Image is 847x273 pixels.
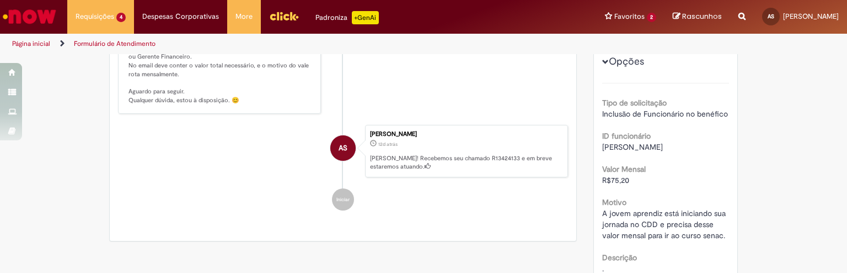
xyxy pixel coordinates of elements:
span: AS [768,13,774,20]
div: Padroniza [315,11,379,24]
span: R$75,20 [602,175,629,185]
b: Tipo de solicitação [602,98,667,108]
a: Formulário de Atendimento [74,39,156,48]
div: [PERSON_NAME] [370,131,562,138]
p: +GenAi [352,11,379,24]
img: click_logo_yellow_360x200.png [269,8,299,24]
span: Inclusão de Funcionário no benéfico [602,109,728,119]
span: More [235,11,253,22]
span: Despesas Corporativas [142,11,219,22]
span: 4 [116,13,126,22]
span: Requisições [76,11,114,22]
span: 2 [647,13,656,22]
li: Ana Julia Duarte Da Silva [118,125,568,178]
b: Descrição [602,253,637,262]
ul: Trilhas de página [8,34,556,54]
b: ID funcionário [602,131,651,141]
a: Rascunhos [673,12,722,22]
b: Motivo [602,197,626,207]
span: Rascunhos [682,11,722,22]
img: ServiceNow [1,6,58,28]
span: A jovem aprendiz está iniciando sua jornada no CDD e precisa desse valor mensal para ir ao curso ... [602,208,728,240]
p: [PERSON_NAME]! Recebemos seu chamado R13424133 e em breve estaremos atuando. [370,154,562,171]
div: Ana Julia Duarte Da Silva [330,135,356,161]
span: [PERSON_NAME] [783,12,839,21]
p: Oi Ana, bom dia! Tudo bem? Para cadastrar o Vale Rota, preciso por favor que anexe nesse chamado ... [128,9,312,105]
a: Página inicial [12,39,50,48]
span: 12d atrás [378,141,398,148]
span: AS [339,135,347,161]
time: 18/08/2025 10:55:34 [378,141,398,148]
span: [PERSON_NAME] [602,142,663,152]
b: Valor Mensal [602,164,646,174]
span: Favoritos [614,11,645,22]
